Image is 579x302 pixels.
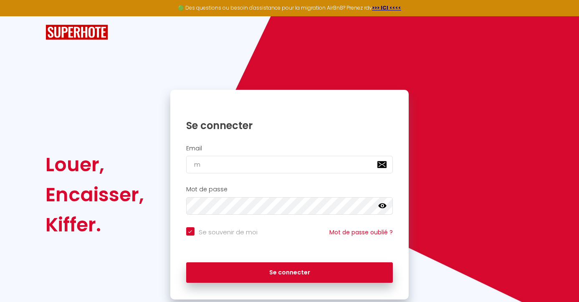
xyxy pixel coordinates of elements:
input: Ton Email [186,156,393,173]
a: >>> ICI <<<< [372,4,401,11]
img: SuperHote logo [46,25,108,40]
div: Encaisser, [46,180,144,210]
h1: Se connecter [186,119,393,132]
div: Kiffer. [46,210,144,240]
h2: Email [186,145,393,152]
a: Mot de passe oublié ? [329,228,393,236]
div: Louer, [46,150,144,180]
button: Se connecter [186,262,393,283]
h2: Mot de passe [186,186,393,193]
